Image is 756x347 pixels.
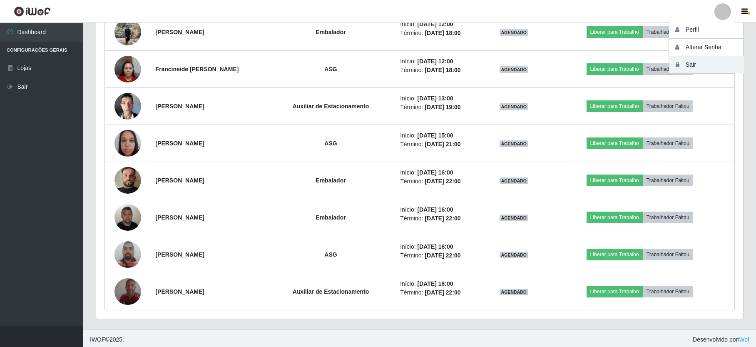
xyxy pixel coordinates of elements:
[400,177,477,186] li: Término:
[587,100,643,112] button: Liberar para Trabalho
[400,66,477,75] li: Término:
[643,63,693,75] button: Trabalhador Faltou
[114,88,141,124] img: 1673288995692.jpeg
[425,67,460,73] time: [DATE] 18:00
[114,237,141,272] img: 1686264689334.jpeg
[400,214,477,223] li: Término:
[114,125,141,161] img: 1740415667017.jpeg
[90,335,124,344] span: © 2025 .
[500,215,529,221] span: AGENDADO
[417,280,453,287] time: [DATE] 16:00
[425,178,460,185] time: [DATE] 22:00
[417,95,453,102] time: [DATE] 13:00
[587,175,643,186] button: Liberar para Trabalho
[643,286,693,297] button: Trabalhador Faltou
[293,288,369,295] strong: Auxiliar de Estacionamento
[114,200,141,235] img: 1714957062897.jpeg
[114,268,141,315] img: 1753400047633.jpeg
[400,168,477,177] li: Início:
[500,289,529,295] span: AGENDADO
[500,103,529,110] span: AGENDADO
[400,205,477,214] li: Início:
[400,29,477,37] li: Término:
[500,177,529,184] span: AGENDADO
[293,103,369,110] strong: Auxiliar de Estacionamento
[417,132,453,139] time: [DATE] 15:00
[587,212,643,223] button: Liberar para Trabalho
[500,252,529,258] span: AGENDADO
[400,57,477,66] li: Início:
[155,251,204,258] strong: [PERSON_NAME]
[316,177,346,184] strong: Embalador
[400,140,477,149] li: Término:
[669,56,744,73] button: Sair
[324,251,337,258] strong: ASG
[316,214,346,221] strong: Embalador
[400,94,477,103] li: Início:
[155,140,204,147] strong: [PERSON_NAME]
[400,131,477,140] li: Início:
[425,30,460,36] time: [DATE] 18:00
[400,280,477,288] li: Início:
[425,104,460,110] time: [DATE] 19:00
[643,249,693,260] button: Trabalhador Faltou
[587,137,643,149] button: Liberar para Trabalho
[500,66,529,73] span: AGENDADO
[324,66,337,72] strong: ASG
[669,39,744,56] button: Alterar Senha
[643,212,693,223] button: Trabalhador Faltou
[316,29,346,35] strong: Embalador
[90,336,105,343] span: IWOF
[669,21,744,39] button: Perfil
[155,103,204,110] strong: [PERSON_NAME]
[114,14,141,50] img: 1700098236719.jpeg
[155,177,204,184] strong: [PERSON_NAME]
[114,157,141,204] img: 1732360371404.jpeg
[155,29,204,35] strong: [PERSON_NAME]
[155,66,239,72] strong: Francineide [PERSON_NAME]
[693,335,749,344] span: Desenvolvido por
[400,288,477,297] li: Término:
[738,336,749,343] a: iWof
[400,242,477,251] li: Início:
[417,169,453,176] time: [DATE] 16:00
[417,58,453,65] time: [DATE] 12:00
[587,63,643,75] button: Liberar para Trabalho
[643,100,693,112] button: Trabalhador Faltou
[500,140,529,147] span: AGENDADO
[114,51,141,87] img: 1735852864597.jpeg
[324,140,337,147] strong: ASG
[400,251,477,260] li: Término:
[587,249,643,260] button: Liberar para Trabalho
[417,243,453,250] time: [DATE] 16:00
[643,137,693,149] button: Trabalhador Faltou
[643,26,693,38] button: Trabalhador Faltou
[400,20,477,29] li: Início:
[400,103,477,112] li: Término:
[643,175,693,186] button: Trabalhador Faltou
[425,141,460,147] time: [DATE] 21:00
[155,214,204,221] strong: [PERSON_NAME]
[14,6,51,17] img: CoreUI Logo
[425,252,460,259] time: [DATE] 22:00
[587,286,643,297] button: Liberar para Trabalho
[417,21,453,27] time: [DATE] 12:00
[500,29,529,36] span: AGENDADO
[417,206,453,213] time: [DATE] 16:00
[425,289,460,296] time: [DATE] 22:00
[425,215,460,222] time: [DATE] 22:00
[587,26,643,38] button: Liberar para Trabalho
[155,288,204,295] strong: [PERSON_NAME]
